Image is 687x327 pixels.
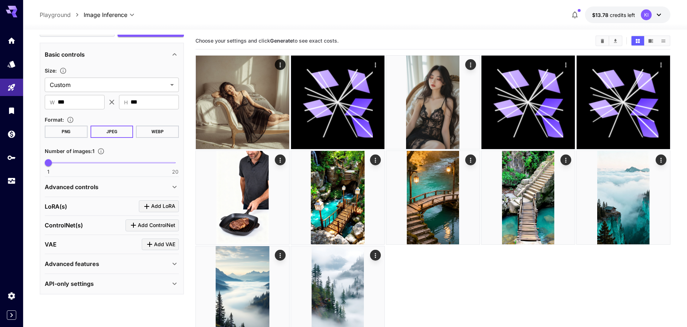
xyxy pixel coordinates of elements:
div: API-only settings [45,275,179,292]
button: Adjust the dimensions of the generated image by specifying its width and height in pixels, or sel... [57,67,70,74]
button: Click to add VAE [142,239,179,250]
p: ControlNet(s) [45,221,83,230]
div: Show media in grid viewShow media in video viewShow media in list view [631,35,670,46]
button: Expand sidebar [7,310,16,320]
div: Actions [656,154,666,165]
div: Settings [7,291,16,300]
nav: breadcrumb [40,10,84,19]
span: Add ControlNet [138,221,175,230]
span: Choose your settings and click to see exact costs. [195,38,339,44]
div: API Keys [7,153,16,162]
div: Basic controls [45,46,179,63]
div: Usage [7,176,16,186]
img: 9k= [481,151,575,244]
img: 9k= [291,151,384,244]
div: Actions [275,154,286,165]
img: Z [386,56,480,149]
img: 9k= [196,151,289,244]
p: Basic controls [45,50,85,59]
button: Click to add ControlNet [125,219,179,231]
div: Clear AllDownload All [595,35,622,46]
button: Show media in grid view [631,36,644,45]
button: Show media in list view [657,36,670,45]
div: Actions [465,154,476,165]
div: Actions [275,59,286,70]
button: $13.7769KI [585,6,670,23]
button: Show media in video view [644,36,657,45]
img: Z [386,151,480,244]
div: Wallet [7,130,16,139]
button: Clear All [596,36,609,45]
div: Advanced features [45,255,179,272]
p: LoRA(s) [45,202,67,211]
span: W [50,98,55,106]
span: Custom [50,80,167,89]
div: Actions [370,250,381,261]
button: Download All [609,36,622,45]
div: Models [7,60,16,69]
p: API-only settings [45,279,94,288]
div: Actions [370,59,381,70]
img: Z [196,56,289,149]
span: Add VAE [154,240,175,249]
span: 1 [47,168,49,175]
button: Click to add LoRA [139,200,179,212]
div: Playground [7,83,16,92]
div: Actions [656,59,666,70]
span: Size : [45,67,57,74]
button: PNG [45,126,88,138]
button: JPEG [91,126,133,138]
div: KI [641,9,652,20]
span: Number of images : 1 [45,148,94,154]
div: Actions [560,59,571,70]
button: Specify how many images to generate in a single request. Each image generation will be charged se... [94,148,107,155]
div: Advanced controls [45,178,179,196]
div: Home [7,36,16,45]
span: credits left [610,12,635,18]
a: Playground [40,10,71,19]
img: Z [577,151,670,244]
button: WEBP [136,126,179,138]
p: Advanced controls [45,183,98,191]
span: Add LoRA [151,202,175,211]
span: $13.78 [592,12,610,18]
div: Actions [465,59,476,70]
div: Actions [275,250,286,261]
p: Advanced features [45,260,99,268]
div: Actions [370,154,381,165]
div: Library [7,106,16,115]
b: Generate [270,38,293,44]
p: VAE [45,240,57,249]
button: Choose the file format for the output image. [64,116,77,123]
span: Image Inference [84,10,127,19]
span: H [124,98,128,106]
div: Actions [560,154,571,165]
span: Format : [45,117,64,123]
div: $13.7769 [592,11,635,19]
span: 20 [172,168,179,175]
